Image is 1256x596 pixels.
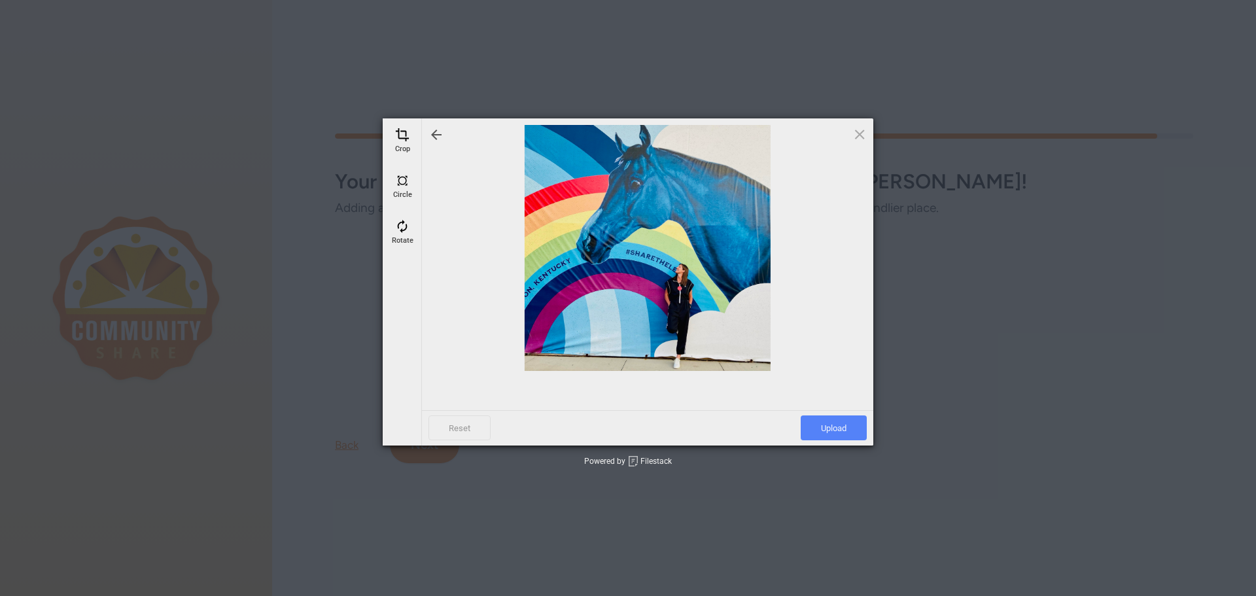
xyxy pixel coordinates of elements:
[428,127,444,143] div: Go back
[852,127,867,141] span: Click here or hit ESC to close picker
[386,125,419,158] div: Crop
[386,171,419,203] div: Circle
[584,456,672,468] div: Powered by Filestack
[386,217,419,249] div: Rotate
